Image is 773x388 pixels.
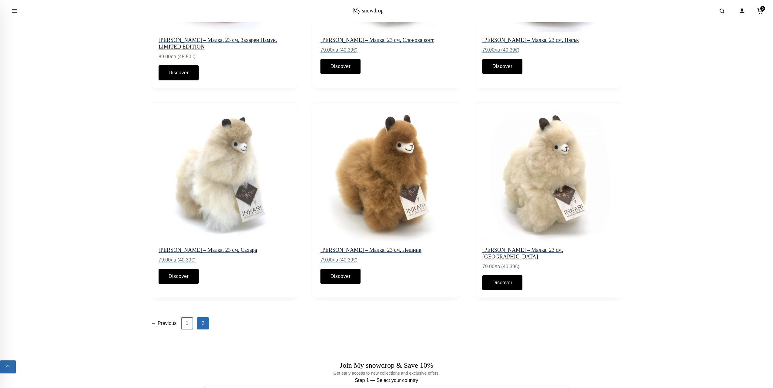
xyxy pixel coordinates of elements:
[503,47,518,52] span: 40.39
[482,247,614,260] h2: [PERSON_NAME] – Малка, 23 см, [GEOGRAPHIC_DATA]
[191,257,194,262] span: €
[320,47,338,52] span: 79.00
[191,54,194,59] span: €
[179,257,194,262] span: 40.39
[482,275,522,290] a: Discover
[177,54,196,59] span: ( )
[333,47,338,52] span: лв
[151,317,177,329] a: ← Previous
[482,59,522,74] a: Discover
[353,8,384,14] a: My snowdrop
[501,264,520,269] span: ( )
[341,257,356,262] span: 40.39
[494,264,500,269] span: лв
[501,47,520,52] span: ( )
[204,361,569,370] h2: Join My snowdrop & Save 10%
[159,65,199,80] a: Discover
[159,268,199,284] a: Discover
[482,47,500,52] span: 79.00
[320,247,453,254] h2: [PERSON_NAME] – Малка, 23 см, Лешник
[204,376,569,384] label: Step 1 — Select your country
[320,268,361,284] a: Discover
[339,47,357,52] span: ( )
[760,6,765,11] span: 0
[339,257,357,262] span: ( )
[197,317,209,329] span: 2
[713,2,730,19] button: Open search
[482,264,500,269] span: 79.00
[515,47,518,52] span: €
[754,4,767,18] a: Cart
[159,257,176,262] span: 79.00
[320,257,338,262] span: 79.00
[204,370,569,376] p: Get early access to new collections and exclusive offers.
[171,257,176,262] span: лв
[151,317,622,329] nav: Posts pagination
[159,247,291,254] h2: [PERSON_NAME] – Малка, 23 см, Сахара
[333,257,338,262] span: лв
[177,257,196,262] span: ( )
[735,4,749,18] a: Account
[179,54,194,59] span: 45.50
[515,264,518,269] span: €
[320,110,453,264] a: [PERSON_NAME] – Малка, 23 см, Лешник 79.00лв (40.39€)
[353,47,356,52] span: €
[171,54,176,59] span: лв
[503,264,518,269] span: 40.39
[159,54,176,59] span: 89.00
[482,110,614,270] a: [PERSON_NAME] – Малка, 23 см, [GEOGRAPHIC_DATA] 79.00лв (40.39€)
[320,59,361,74] a: Discover
[6,2,23,19] button: Open menu
[181,317,193,329] a: 1
[159,37,291,50] h2: [PERSON_NAME] – Малка, 23 см, Захарен Памук, LIMITED EDITION
[159,110,291,264] a: [PERSON_NAME] – Малка, 23 см, Сахара 79.00лв (40.39€)
[341,47,356,52] span: 40.39
[320,37,453,44] h2: [PERSON_NAME] – Малка, 23 см, Слонова кост
[353,257,356,262] span: €
[494,47,500,52] span: лв
[482,37,614,44] h2: [PERSON_NAME] – Малка, 23 см, Пясък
